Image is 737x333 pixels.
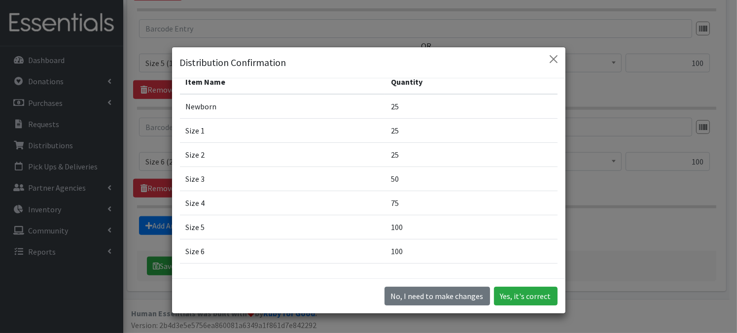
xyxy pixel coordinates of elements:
td: 25 [385,119,557,143]
h5: Distribution Confirmation [180,55,286,70]
button: Yes, it's correct [494,287,558,305]
button: No I need to make changes [385,287,490,305]
td: Size 3 [180,167,386,191]
td: Size 6 [180,239,386,264]
td: Size 5 [180,215,386,239]
td: 100 [385,215,557,239]
td: 25 [385,143,557,167]
td: Newborn [180,94,386,119]
td: 100 [385,239,557,264]
td: 50 [385,167,557,191]
td: 75 [385,191,557,215]
button: Close [546,51,562,67]
td: Size 1 [180,119,386,143]
td: 25 [385,94,557,119]
td: Size 2 [180,143,386,167]
th: Item Name [180,70,386,95]
td: Size 4 [180,191,386,215]
th: Quantity [385,70,557,95]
